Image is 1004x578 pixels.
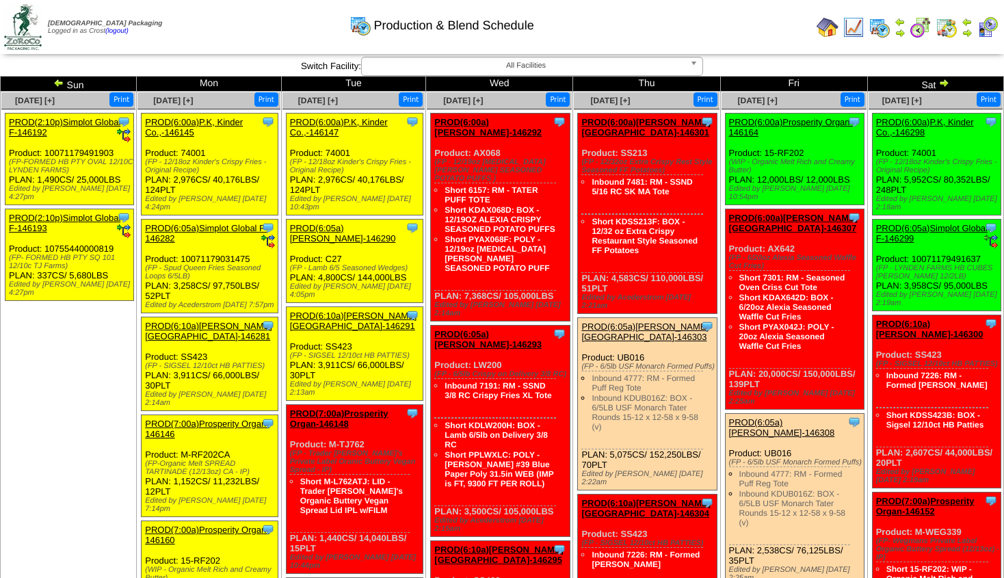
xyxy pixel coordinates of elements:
a: [DATE] [+] [590,96,630,105]
img: ediSmall.gif [117,224,131,238]
div: (FP - 12/18oz Kinder's Crispy Fries - Original Recipe) [290,158,423,174]
div: (FP - 6/20oz Alexia Seasoned Waffle Cut Fries) [729,254,864,270]
a: Inbound 7481: RM - SSND 5/16 RC SK MA Tote [592,177,692,196]
div: (FP - Lamb 6/5 Seasoned Wedges) [290,264,423,272]
a: Short PPLWXLC: POLY - [PERSON_NAME] #39 Blue Paper Poly 31.5in WEB (IMP is FT, 9300 FT PER ROLL) [445,450,553,488]
a: Short KDAX642D: BOX - 6/20oz Alexia Seasoned Waffle Cut Fries [739,293,834,321]
img: Tooltip [553,542,566,556]
div: Edited by [PERSON_NAME] [DATE] 10:54pm [729,185,864,201]
div: Product: UB016 PLAN: 5,075CS / 152,250LBS / 70PLT [578,318,717,490]
div: (FP - 12/18oz Kinder's Crispy Fries - Original Recipe) [145,158,278,174]
div: Edited by [PERSON_NAME] [DATE] 7:14pm [145,497,278,513]
a: PROD(6:05a)Simplot Global F-146299 [876,223,988,244]
button: Print [693,92,717,107]
img: Tooltip [553,115,566,129]
div: (FP - SIGSEL 12/10ct HB PATTIES) [145,362,278,370]
div: Edited by Acederstrom [DATE] 7:57pm [145,301,278,309]
img: Tooltip [406,115,419,129]
td: Fri [720,77,867,92]
img: calendarcustomer.gif [977,16,999,38]
a: PROD(6:05a)[PERSON_NAME]-146308 [729,417,835,438]
div: Edited by [PERSON_NAME] [DATE] 2:19am [876,468,1001,484]
div: Edited by [PERSON_NAME] [DATE] 4:05pm [290,283,423,299]
a: (logout) [105,27,129,35]
div: Edited by [PERSON_NAME] [DATE] 10:44pm [290,553,423,570]
div: Edited by [PERSON_NAME] [DATE] 2:22am [581,470,717,486]
button: Print [399,92,423,107]
div: (FP-FORMED HB PTY OVAL 12/10C LYNDEN FARMS) [9,158,133,174]
img: Tooltip [406,406,419,420]
div: (FP- FORMED HB PTY SQ 101 12/10c TJ Farms) [9,254,133,270]
div: Edited by [PERSON_NAME] [DATE] 10:43pm [290,195,423,211]
div: (FP - LYNDEN FARMS HB CUBES [PERSON_NAME] 12/2LB) [876,264,1001,280]
span: [DATE] [+] [153,96,193,105]
img: arrowright.gif [895,27,906,38]
a: Short KDLW200H: BOX - Lamb 6/5lb on Delivery 3/8 RC [445,421,548,449]
img: Tooltip [261,115,275,129]
img: Tooltip [700,496,714,510]
span: [DEMOGRAPHIC_DATA] Packaging [48,20,162,27]
a: [DATE] [+] [738,96,778,105]
a: Short PYAX042J: POLY - 20oz Alexia Seasoned Waffle Cut Fries [739,322,834,351]
img: Tooltip [406,308,419,322]
img: Tooltip [847,211,861,224]
a: [DATE] [+] [443,96,483,105]
div: (FP - SIGSEL 12/10ct HB PATTIES) [290,352,423,360]
td: Wed [426,77,573,92]
div: Product: SS423 PLAN: 2,607CS / 44,000LBS / 20PLT [872,315,1001,488]
a: PROD(7:00a)Prosperity Organ-146160 [145,525,269,545]
img: Tooltip [700,319,714,333]
img: Tooltip [984,221,998,235]
a: PROD(6:00a)[PERSON_NAME][GEOGRAPHIC_DATA]-146301 [581,117,711,137]
img: Tooltip [847,415,861,429]
div: Product: SS423 PLAN: 3,911CS / 66,000LBS / 30PLT [286,307,423,401]
a: Short KDSS213F: BOX - 12/32 oz Extra Crispy Restaurant Style Seasoned FF Potatoes [592,217,698,255]
a: PROD(6:00a)[PERSON_NAME][GEOGRAPHIC_DATA]-146307 [729,213,858,233]
img: Tooltip [261,319,275,332]
a: PROD(6:00a)Prosperity Organ-146164 [729,117,853,137]
a: PROD(6:10a)[PERSON_NAME][GEOGRAPHIC_DATA]-146291 [290,311,417,331]
a: PROD(6:00a)P.K, Kinder Co.,-146147 [290,117,388,137]
div: Edited by [PERSON_NAME] [DATE] 4:27pm [9,280,133,297]
div: Edited by [PERSON_NAME] [DATE] 2:14am [145,391,278,407]
div: Product: SS213 PLAN: 4,583CS / 110,000LBS / 51PLT [578,114,717,314]
a: PROD(6:05a)[PERSON_NAME]-146290 [290,223,396,244]
div: Edited by [PERSON_NAME] [DATE] 2:14am [434,301,570,317]
img: calendarprod.gif [869,16,890,38]
a: PROD(6:10a)[PERSON_NAME][GEOGRAPHIC_DATA]-146281 [145,321,272,341]
a: Inbound 7226: RM - Formed [PERSON_NAME] [886,371,988,390]
td: Tue [281,77,426,92]
div: Product: M-TJ762 PLAN: 1,440CS / 14,040LBS / 15PLT [286,405,423,574]
a: PROD(6:10a)[PERSON_NAME][GEOGRAPHIC_DATA]-146295 [434,544,564,565]
div: Product: 10071179491903 PLAN: 1,490CS / 25,000LBS [5,114,134,205]
span: All Facilities [367,57,685,74]
span: Production & Blend Schedule [373,18,533,33]
a: PROD(6:05a)Simplot Global F-146282 [145,223,267,244]
div: (FP - 12/18oz Kinder's Crispy Fries - Original Recipe) [876,158,1001,174]
div: Product: SS423 PLAN: 3,911CS / 66,000LBS / 30PLT [142,317,278,411]
img: Tooltip [984,494,998,508]
a: [DATE] [+] [882,96,922,105]
img: Tooltip [261,523,275,536]
div: Product: M-RF202CA PLAN: 1,152CS / 11,232LBS / 12PLT [142,415,278,517]
div: (FP - 12/32oz Extra Crispy Rest Style Seasoned FF Potatoes) [581,158,717,174]
span: [DATE] [+] [298,96,338,105]
button: Print [841,92,864,107]
img: Tooltip [553,327,566,341]
img: Tooltip [847,115,861,129]
img: Tooltip [261,221,275,235]
a: PROD(6:00a)P.K, Kinder Co.,-146145 [145,117,243,137]
div: (FP-Organic Melt SPREAD TARTINADE (12/13oz) CA - IP) [145,460,278,476]
div: Product: 10071179031475 PLAN: 3,258CS / 97,750LBS / 52PLT [142,220,278,313]
button: Print [977,92,1001,107]
div: Edited by Acederstrom [DATE] 2:21am [581,293,717,310]
div: Product: AX642 PLAN: 20,000CS / 150,000LBS / 139PLT [725,209,864,410]
div: (WIP - Organic Melt Rich and Creamy Butter) [729,158,864,174]
a: PROD(6:00a)P.K, Kinder Co.,-146298 [876,117,974,137]
span: [DATE] [+] [15,96,55,105]
a: PROD(6:10a)[PERSON_NAME]-146300 [876,319,983,339]
div: Product: LW200 PLAN: 3,500CS / 105,000LBS [431,326,570,537]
